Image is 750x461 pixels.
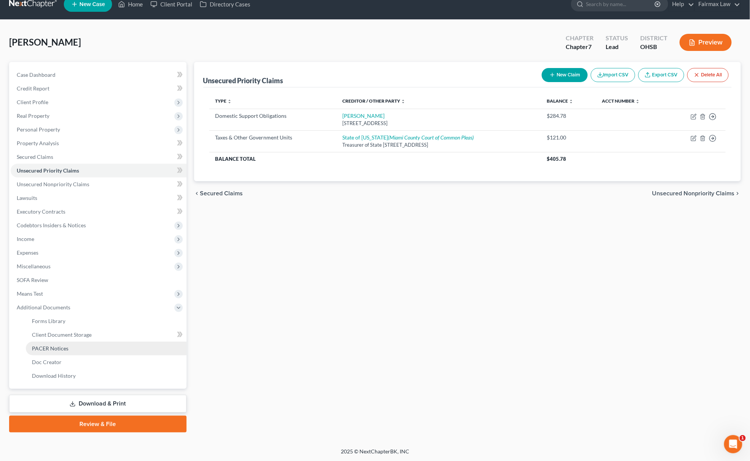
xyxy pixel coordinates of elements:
i: unfold_more [635,99,640,104]
span: Means Test [17,290,43,297]
span: Credit Report [17,85,49,92]
span: PACER Notices [32,345,68,352]
span: Forms Library [32,318,65,324]
a: Credit Report [11,82,187,95]
a: Export CSV [638,68,684,82]
a: [PERSON_NAME] [342,112,384,119]
div: OHSB [640,43,668,51]
span: Lawsuits [17,195,37,201]
span: Secured Claims [17,154,53,160]
a: Lawsuits [11,191,187,205]
span: Personal Property [17,126,60,133]
i: unfold_more [228,99,232,104]
iframe: Intercom live chat [724,435,742,453]
button: Import CSV [591,68,635,82]
a: Review & File [9,416,187,432]
div: District [640,34,668,43]
span: Unsecured Priority Claims [17,167,79,174]
span: 7 [588,43,592,50]
a: Download & Print [9,395,187,413]
a: Forms Library [26,314,187,328]
a: Type unfold_more [215,98,232,104]
a: Unsecured Priority Claims [11,164,187,177]
div: Status [606,34,628,43]
span: Real Property [17,112,49,119]
div: Taxes & Other Government Units [215,134,331,141]
th: Balance Total [209,152,541,166]
div: Treasurer of State [STREET_ADDRESS] [342,141,535,149]
span: Property Analysis [17,140,59,146]
div: $121.00 [547,134,590,141]
span: Executory Contracts [17,208,65,215]
div: $284.78 [547,112,590,120]
span: Secured Claims [200,190,243,196]
button: Unsecured Nonpriority Claims chevron_right [652,190,741,196]
a: Creditor / Other Party unfold_more [342,98,405,104]
span: Miscellaneous [17,263,51,269]
span: $405.78 [547,156,566,162]
button: Delete All [687,68,729,82]
a: Acct Number unfold_more [602,98,640,104]
div: Domestic Support Obligations [215,112,331,120]
span: Client Profile [17,99,48,105]
a: State of [US_STATE](Miami County Court of Common Pleas) [342,134,474,141]
div: Lead [606,43,628,51]
i: chevron_right [735,190,741,196]
div: Unsecured Priority Claims [203,76,283,85]
div: Chapter [566,43,593,51]
span: Codebtors Insiders & Notices [17,222,86,228]
div: Chapter [566,34,593,43]
button: chevron_left Secured Claims [194,190,243,196]
a: Balance unfold_more [547,98,573,104]
span: Expenses [17,249,38,256]
span: Case Dashboard [17,71,55,78]
a: Executory Contracts [11,205,187,219]
a: Property Analysis [11,136,187,150]
span: Unsecured Nonpriority Claims [17,181,89,187]
i: (Miami County Court of Common Pleas) [388,134,474,141]
span: New Case [79,2,105,7]
span: Download History [32,372,76,379]
a: Client Document Storage [26,328,187,342]
span: SOFA Review [17,277,48,283]
span: Income [17,236,34,242]
a: PACER Notices [26,342,187,355]
i: unfold_more [569,99,573,104]
span: [PERSON_NAME] [9,36,81,48]
a: Doc Creator [26,355,187,369]
a: Secured Claims [11,150,187,164]
a: Download History [26,369,187,383]
i: chevron_left [194,190,200,196]
span: Unsecured Nonpriority Claims [652,190,735,196]
button: Preview [680,34,732,51]
span: Client Document Storage [32,331,92,338]
span: 1 [740,435,746,441]
a: SOFA Review [11,273,187,287]
i: unfold_more [401,99,405,104]
button: New Claim [542,68,588,82]
div: [STREET_ADDRESS] [342,120,535,127]
span: Additional Documents [17,304,70,311]
a: Unsecured Nonpriority Claims [11,177,187,191]
a: Case Dashboard [11,68,187,82]
span: Doc Creator [32,359,62,365]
